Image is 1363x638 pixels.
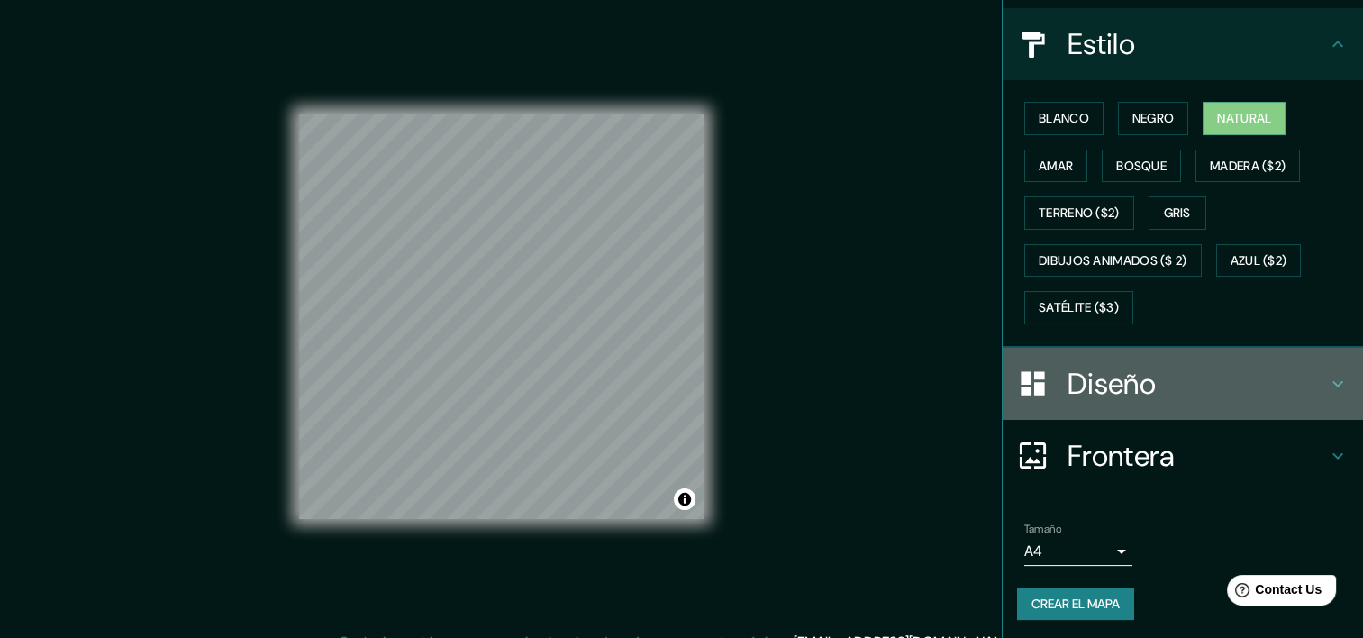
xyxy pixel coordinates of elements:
iframe: Help widget launcher [1203,568,1343,618]
button: Alternar atribución [674,488,695,510]
canvas: Mapa [299,114,704,519]
div: Diseño [1003,348,1363,420]
button: Gris [1149,196,1206,230]
font: Madera ($2) [1210,155,1286,178]
h4: Diseño [1068,366,1327,402]
button: Natural [1203,102,1286,135]
button: Madera ($2) [1195,150,1300,183]
font: Terreno ($2) [1039,202,1120,224]
button: Azul ($2) [1216,244,1302,278]
font: Dibujos animados ($ 2) [1039,250,1187,272]
button: Dibujos animados ($ 2) [1024,244,1202,278]
font: Negro [1132,107,1175,130]
h4: Frontera [1068,438,1327,474]
label: Tamaño [1024,521,1061,536]
font: Bosque [1116,155,1167,178]
button: Terreno ($2) [1024,196,1134,230]
button: Amar [1024,150,1087,183]
font: Blanco [1039,107,1089,130]
font: Crear el mapa [1031,593,1120,615]
font: Amar [1039,155,1073,178]
button: Negro [1118,102,1189,135]
font: Gris [1164,202,1191,224]
button: Satélite ($3) [1024,291,1133,324]
button: Crear el mapa [1017,588,1134,621]
font: Satélite ($3) [1039,296,1119,319]
div: Frontera [1003,420,1363,492]
h4: Estilo [1068,26,1327,62]
button: Blanco [1024,102,1104,135]
button: Bosque [1102,150,1181,183]
div: A4 [1024,537,1132,566]
font: Azul ($2) [1231,250,1287,272]
div: Estilo [1003,8,1363,80]
font: Natural [1217,107,1271,130]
